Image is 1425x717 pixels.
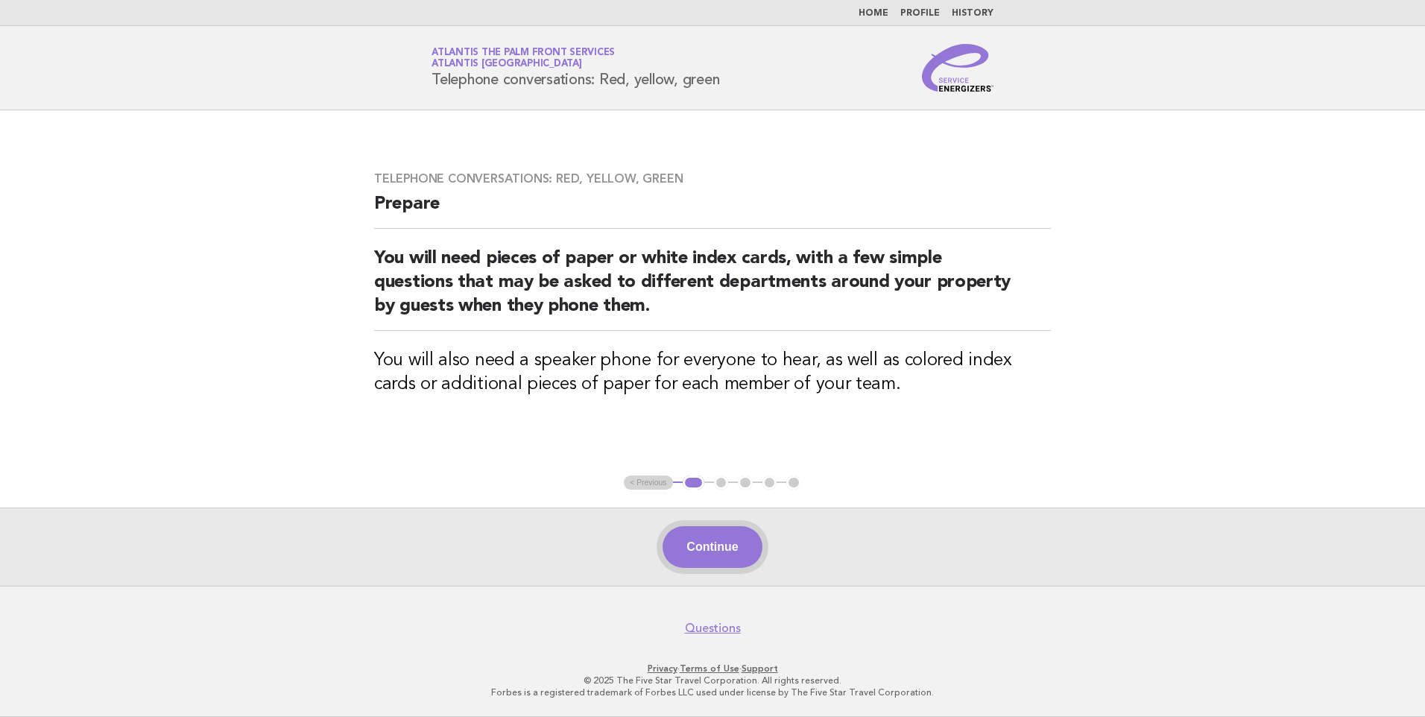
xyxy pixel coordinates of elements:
[432,48,719,87] h1: Telephone conversations: Red, yellow, green
[256,675,1169,686] p: © 2025 The Five Star Travel Corporation. All rights reserved.
[683,476,704,490] button: 1
[374,171,1051,186] h3: Telephone conversations: Red, yellow, green
[685,621,741,636] a: Questions
[922,44,993,92] img: Service Energizers
[432,48,615,69] a: Atlantis The Palm Front ServicesAtlantis [GEOGRAPHIC_DATA]
[952,9,993,18] a: History
[256,663,1169,675] p: · ·
[742,663,778,674] a: Support
[256,686,1169,698] p: Forbes is a registered trademark of Forbes LLC used under license by The Five Star Travel Corpora...
[374,192,1051,229] h2: Prepare
[900,9,940,18] a: Profile
[374,247,1051,331] h2: You will need pieces of paper or white index cards, with a few simple questions that may be asked...
[648,663,677,674] a: Privacy
[374,349,1051,397] h3: You will also need a speaker phone for everyone to hear, as well as colored index cards or additi...
[859,9,888,18] a: Home
[680,663,739,674] a: Terms of Use
[432,60,582,69] span: Atlantis [GEOGRAPHIC_DATA]
[663,526,762,568] button: Continue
